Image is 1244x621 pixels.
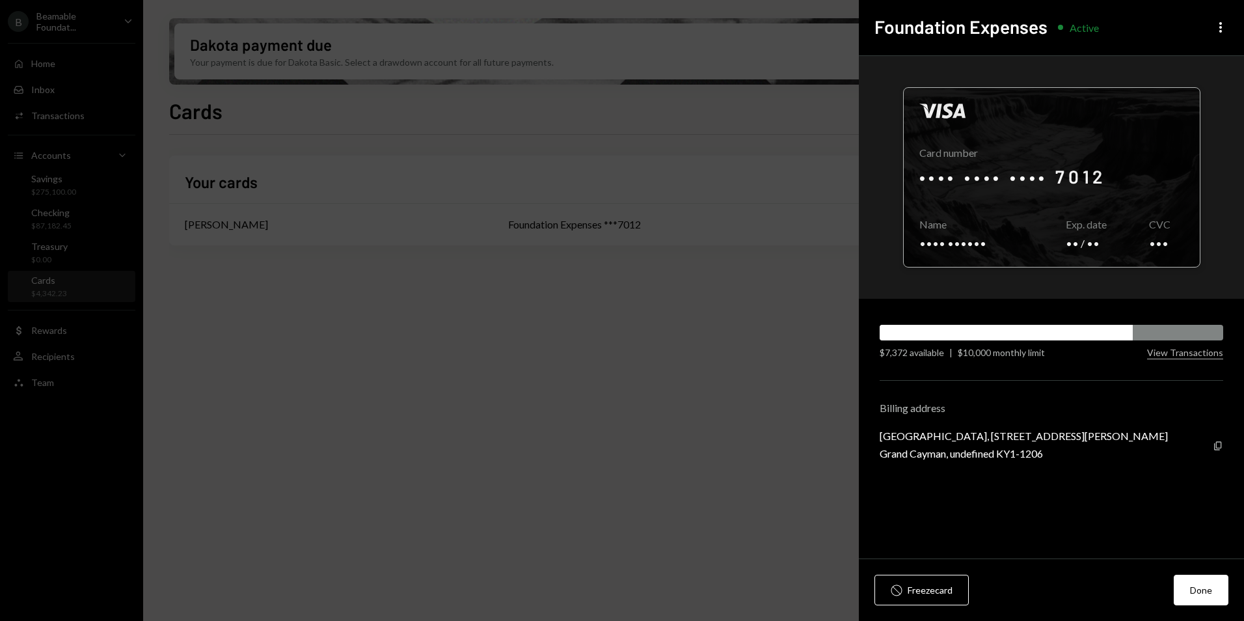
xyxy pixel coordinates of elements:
[874,575,969,605] button: Freezecard
[903,87,1200,268] div: Click to reveal
[880,402,1223,414] div: Billing address
[1070,21,1099,34] div: Active
[880,346,944,359] div: $7,372 available
[874,14,1048,40] h2: Foundation Expenses
[908,583,953,597] div: Freeze card
[1147,347,1223,359] button: View Transactions
[1174,575,1228,605] button: Done
[880,430,1168,442] div: [GEOGRAPHIC_DATA], [STREET_ADDRESS][PERSON_NAME]
[949,346,953,359] div: |
[958,346,1045,359] div: $10,000 monthly limit
[880,447,1168,460] div: Grand Cayman, undefined KY1-1206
